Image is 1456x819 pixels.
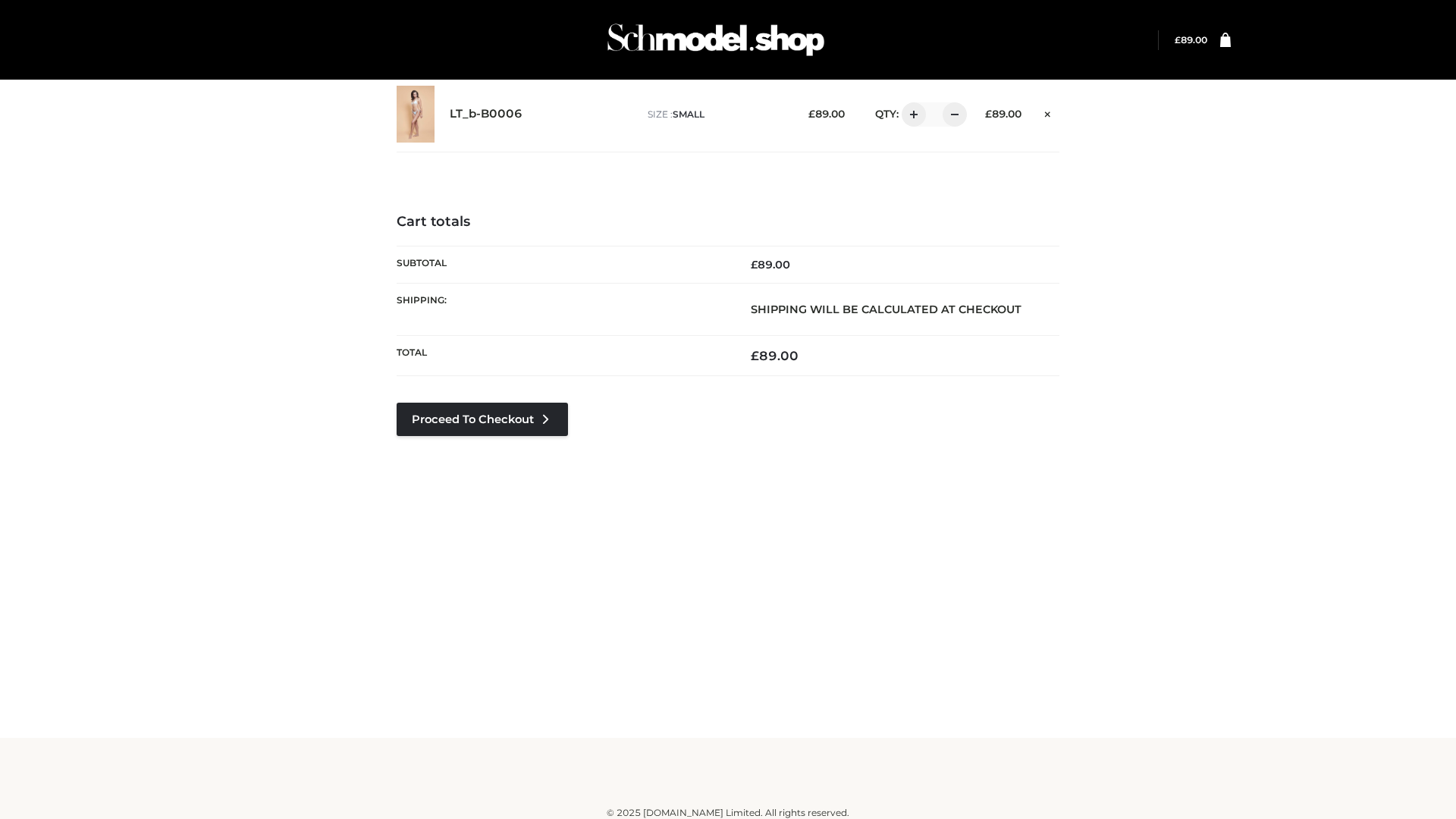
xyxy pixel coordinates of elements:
[397,246,728,283] th: Subtotal
[985,108,992,120] span: £
[648,108,785,121] p: size :
[751,258,790,271] bdi: 89.00
[602,10,830,70] img: Schmodel Admin 964
[751,348,799,363] bdi: 89.00
[397,336,728,376] th: Total
[1175,34,1181,45] span: £
[751,303,1021,316] strong: Shipping will be calculated at checkout
[1037,102,1059,122] a: Remove this item
[985,108,1021,120] bdi: 89.00
[673,108,704,120] span: SMALL
[751,348,759,363] span: £
[397,403,568,436] a: Proceed to Checkout
[808,108,815,120] span: £
[751,258,758,271] span: £
[397,214,1059,231] h4: Cart totals
[1175,34,1207,45] bdi: 89.00
[808,108,845,120] bdi: 89.00
[450,107,522,121] a: LT_b-B0006
[1175,34,1207,45] a: £89.00
[397,283,728,335] th: Shipping:
[397,86,435,143] img: LT_b-B0006 - SMALL
[860,102,962,127] div: QTY:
